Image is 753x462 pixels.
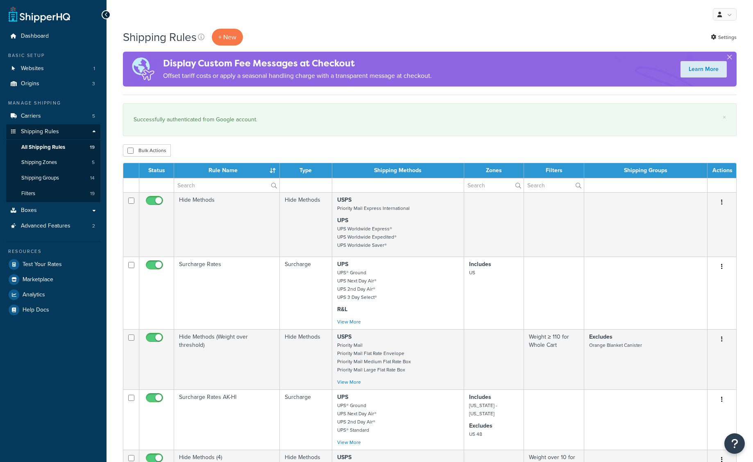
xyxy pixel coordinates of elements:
[6,29,100,44] a: Dashboard
[6,109,100,124] a: Carriers 5
[337,393,348,401] strong: UPS
[337,196,352,204] strong: USPS
[6,287,100,302] a: Analytics
[464,178,524,192] input: Search
[464,163,524,178] th: Zones
[337,269,377,301] small: UPS® Ground UPS Next Day Air® UPS 2nd Day Air® UPS 3 Day Select®
[708,163,736,178] th: Actions
[337,453,352,462] strong: USPS
[21,190,35,197] span: Filters
[6,303,100,317] a: Help Docs
[123,29,197,45] h1: Shipping Rules
[90,144,95,151] span: 19
[6,61,100,76] a: Websites 1
[174,192,280,257] td: Hide Methods
[21,159,57,166] span: Shipping Zones
[6,52,100,59] div: Basic Setup
[469,393,491,401] strong: Includes
[23,276,53,283] span: Marketplace
[6,124,100,139] a: Shipping Rules
[6,100,100,107] div: Manage Shipping
[524,329,584,389] td: Weight ≥ 110 for Whole Cart
[6,76,100,91] a: Origins 3
[584,163,708,178] th: Shipping Groups
[6,186,100,201] a: Filters 19
[337,260,348,269] strong: UPS
[23,291,45,298] span: Analytics
[6,61,100,76] li: Websites
[337,341,411,373] small: Priority Mail Priority Mail Flat Rate Envelope Priority Mail Medium Flat Rate Box Priority Mail L...
[6,124,100,202] li: Shipping Rules
[332,163,464,178] th: Shipping Methods
[680,61,727,77] a: Learn More
[6,171,100,186] li: Shipping Groups
[21,144,65,151] span: All Shipping Rules
[174,257,280,329] td: Surcharge Rates
[6,186,100,201] li: Filters
[21,65,44,72] span: Websites
[6,155,100,170] a: Shipping Zones 5
[21,33,49,40] span: Dashboard
[524,163,584,178] th: Filters
[21,207,37,214] span: Boxes
[6,218,100,234] li: Advanced Features
[174,163,280,178] th: Rule Name : activate to sort column ascending
[280,329,332,389] td: Hide Methods
[6,203,100,218] a: Boxes
[469,269,475,276] small: US
[6,171,100,186] a: Shipping Groups 14
[337,305,347,314] strong: R&L
[469,260,491,269] strong: Includes
[337,225,397,249] small: UPS Worldwide Express® UPS Worldwide Expedited® UPS Worldwide Saver®
[469,430,482,438] small: US 48
[163,57,432,70] h4: Display Custom Fee Messages at Checkout
[90,175,95,182] span: 14
[337,439,361,446] a: View More
[469,421,492,430] strong: Excludes
[92,80,95,87] span: 3
[6,76,100,91] li: Origins
[6,257,100,272] a: Test Your Rates
[163,70,432,82] p: Offset tariff costs or apply a seasonal handling charge with a transparent message at checkout.
[6,218,100,234] a: Advanced Features 2
[6,248,100,255] div: Resources
[93,65,95,72] span: 1
[6,109,100,124] li: Carriers
[280,257,332,329] td: Surcharge
[92,159,95,166] span: 5
[589,332,612,341] strong: Excludes
[524,178,584,192] input: Search
[9,6,70,23] a: ShipperHQ Home
[337,402,376,434] small: UPS® Ground UPS Next Day Air® UPS 2nd Day Air® UPS® Standard
[280,389,332,450] td: Surcharge
[212,29,243,46] p: + New
[174,178,279,192] input: Search
[92,223,95,230] span: 2
[123,144,171,157] button: Bulk Actions
[21,175,59,182] span: Shipping Groups
[6,155,100,170] li: Shipping Zones
[23,261,62,268] span: Test Your Rates
[337,205,410,212] small: Priority Mail Express International
[337,378,361,386] a: View More
[337,332,352,341] strong: USPS
[139,163,174,178] th: Status
[6,140,100,155] a: All Shipping Rules 19
[23,307,49,314] span: Help Docs
[21,128,59,135] span: Shipping Rules
[6,272,100,287] a: Marketplace
[123,52,163,86] img: duties-banner-06bc72dcb5fe05cb3f9472aba00be2ae8eb53ab6f0d8bb03d382ba314ac3c341.png
[21,223,70,230] span: Advanced Features
[280,163,332,178] th: Type
[134,114,726,125] div: Successfully authenticated from Google account.
[6,140,100,155] li: All Shipping Rules
[337,318,361,325] a: View More
[21,80,39,87] span: Origins
[280,192,332,257] td: Hide Methods
[21,113,41,120] span: Carriers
